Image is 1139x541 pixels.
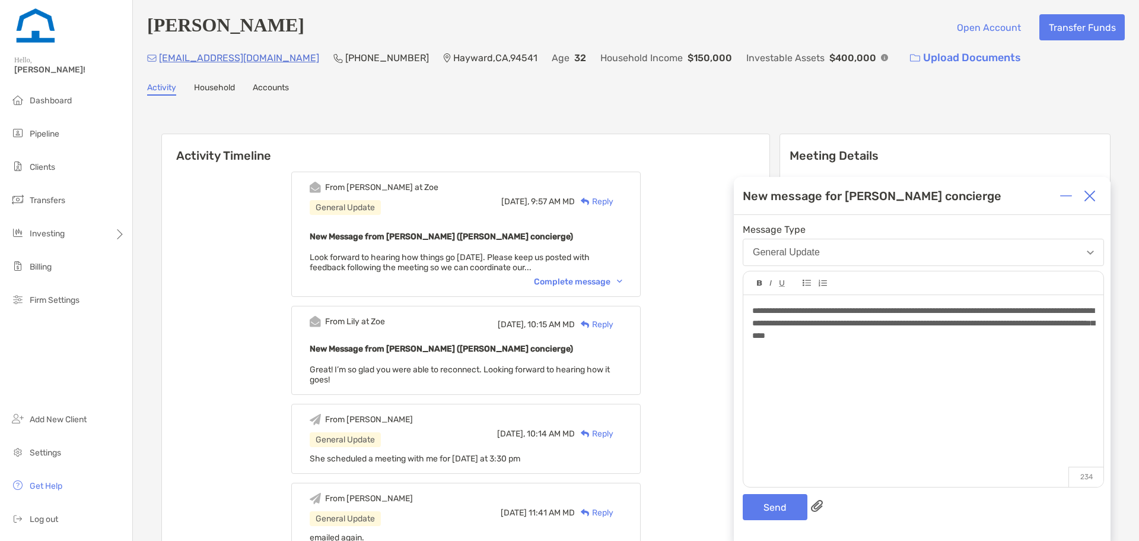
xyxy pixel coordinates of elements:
[902,45,1029,71] a: Upload Documents
[575,195,613,208] div: Reply
[345,50,429,65] p: [PHONE_NUMBER]
[818,280,827,287] img: Editor control icon
[501,508,527,518] span: [DATE]
[11,226,25,240] img: investing icon
[501,197,529,207] span: [DATE],
[11,445,25,459] img: settings icon
[310,182,321,193] img: Event icon
[30,129,59,139] span: Pipeline
[910,54,920,62] img: button icon
[829,50,876,65] p: $400,000
[531,197,575,207] span: 9:57 AM MD
[310,200,381,215] div: General Update
[310,454,520,464] span: She scheduled a meeting with me for [DATE] at 3:30 pm
[753,247,820,258] div: General Update
[310,252,590,273] span: Look forward to hearing how things go [DATE]. Please keep us posted with feedback following the m...
[600,50,683,65] p: Household Income
[310,493,321,504] img: Event icon
[534,277,622,287] div: Complete message
[743,494,807,520] button: Send
[11,478,25,492] img: get-help icon
[1084,190,1096,202] img: Close
[11,511,25,526] img: logout icon
[162,134,769,163] h6: Activity Timeline
[779,280,785,287] img: Editor control icon
[688,50,732,65] p: $150,000
[325,182,438,192] div: From [PERSON_NAME] at Zoe
[803,280,811,286] img: Editor control icon
[30,262,52,272] span: Billing
[453,50,537,65] p: Hayward , CA , 94541
[325,415,413,425] div: From [PERSON_NAME]
[30,415,87,425] span: Add New Client
[30,514,58,524] span: Log out
[575,507,613,519] div: Reply
[527,429,575,439] span: 10:14 AM MD
[575,318,613,331] div: Reply
[617,280,622,283] img: Chevron icon
[1068,467,1103,487] p: 234
[11,159,25,173] img: clients icon
[581,198,590,205] img: Reply icon
[575,428,613,440] div: Reply
[30,229,65,239] span: Investing
[743,239,1104,266] button: General Update
[498,319,526,330] span: [DATE],
[581,321,590,328] img: Reply icon
[147,14,304,40] h4: [PERSON_NAME]
[743,224,1104,235] span: Message Type
[443,53,451,63] img: Location Icon
[574,50,586,65] p: 32
[14,5,57,48] img: Zoe Logo
[147,83,176,96] a: Activity
[310,432,381,447] div: General Update
[811,500,823,512] img: paperclip attachments
[581,430,590,438] img: Reply icon
[194,83,235,96] a: Household
[159,50,319,65] p: [EMAIL_ADDRESS][DOMAIN_NAME]
[30,195,65,205] span: Transfers
[147,55,157,62] img: Email Icon
[11,259,25,273] img: billing icon
[11,412,25,426] img: add_new_client icon
[552,50,569,65] p: Age
[253,83,289,96] a: Accounts
[310,365,610,385] span: Great! I’m so glad you were able to reconnect. Looking forward to hearing how it goes!
[310,344,573,354] b: New Message from [PERSON_NAME] ([PERSON_NAME] concierge)
[769,280,772,286] img: Editor control icon
[30,96,72,106] span: Dashboard
[30,481,62,491] span: Get Help
[527,319,575,330] span: 10:15 AM MD
[30,295,79,305] span: Firm Settings
[11,292,25,306] img: firm-settings icon
[881,54,888,61] img: Info Icon
[325,493,413,504] div: From [PERSON_NAME]
[11,192,25,207] img: transfers icon
[30,162,55,172] span: Clients
[1039,14,1125,40] button: Transfer Funds
[325,317,385,327] div: From Lily at Zoe
[746,50,825,65] p: Investable Assets
[310,232,573,242] b: New Message from [PERSON_NAME] ([PERSON_NAME] concierge)
[743,189,1001,203] div: New message for [PERSON_NAME] concierge
[333,53,343,63] img: Phone Icon
[11,126,25,140] img: pipeline icon
[30,448,61,458] span: Settings
[529,508,575,518] span: 11:41 AM MD
[947,14,1030,40] button: Open Account
[497,429,525,439] span: [DATE],
[1060,190,1072,202] img: Expand or collapse
[11,93,25,107] img: dashboard icon
[310,316,321,327] img: Event icon
[1087,251,1094,255] img: Open dropdown arrow
[757,280,762,286] img: Editor control icon
[14,65,125,75] span: [PERSON_NAME]!
[790,148,1100,163] p: Meeting Details
[581,509,590,517] img: Reply icon
[310,511,381,526] div: General Update
[310,414,321,425] img: Event icon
